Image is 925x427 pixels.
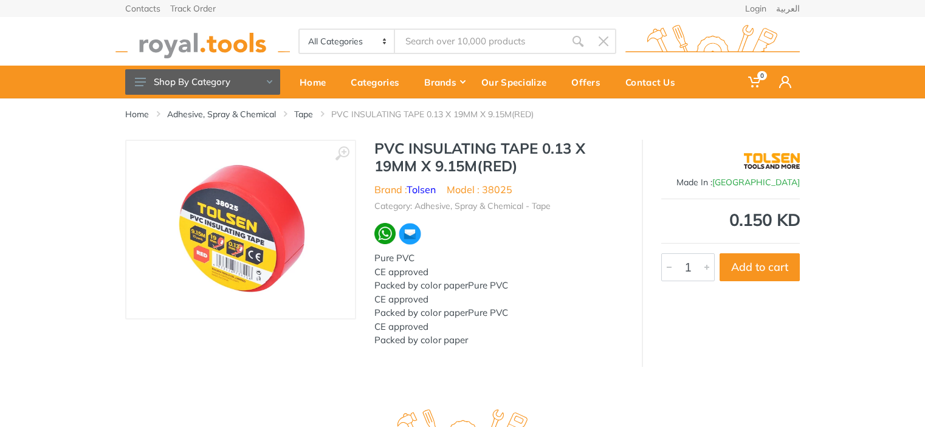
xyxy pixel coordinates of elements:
a: Contact Us [617,66,692,98]
a: Tape [294,108,313,120]
a: العربية [776,4,800,13]
a: Offers [563,66,617,98]
span: 0 [757,71,767,80]
nav: breadcrumb [125,108,800,120]
a: Login [745,4,766,13]
li: Model : 38025 [447,182,512,197]
span: [GEOGRAPHIC_DATA] [712,177,800,188]
div: Contact Us [617,69,692,95]
img: wa.webp [374,223,396,244]
img: Royal Tools - PVC INSULATING TAPE 0.13 X 19MM X 9.15M(RED) [162,153,319,306]
a: Home [291,66,342,98]
a: Adhesive, Spray & Chemical [167,108,276,120]
li: Brand : [374,182,436,197]
div: Home [291,69,342,95]
img: royal.tools Logo [115,25,290,58]
input: Site search [395,29,565,54]
div: Categories [342,69,416,95]
img: ma.webp [398,222,422,246]
a: 0 [740,66,771,98]
div: Brands [416,69,473,95]
h1: PVC INSULATING TAPE 0.13 X 19MM X 9.15M(RED) [374,140,624,175]
div: Our Specialize [473,69,563,95]
li: Category: Adhesive, Spray & Chemical - Tape [374,200,551,213]
a: Contacts [125,4,160,13]
a: Tolsen [407,183,436,196]
div: 0.150 KD [661,211,800,228]
button: Add to cart [720,253,800,281]
a: Categories [342,66,416,98]
div: Made In : [661,176,800,189]
a: Home [125,108,149,120]
select: Category [300,30,395,53]
img: royal.tools Logo [625,25,800,58]
a: Our Specialize [473,66,563,98]
div: Offers [563,69,617,95]
div: Pure PVC CE approved Packed by color paperPure PVC CE approved Packed by color paperPure PVC CE a... [374,251,624,347]
button: Shop By Category [125,69,280,95]
a: Track Order [170,4,216,13]
img: Tolsen [744,146,800,176]
li: PVC INSULATING TAPE 0.13 X 19MM X 9.15M(RED) [331,108,552,120]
